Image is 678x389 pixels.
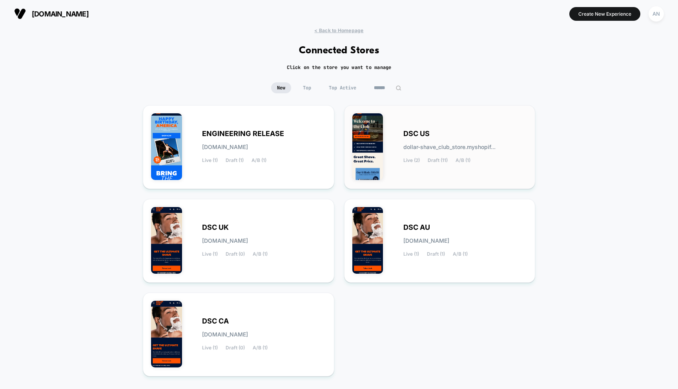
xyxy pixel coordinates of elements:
[403,131,430,136] span: DSC US
[314,27,363,33] span: < Back to Homepage
[202,225,229,230] span: DSC UK
[202,238,248,244] span: [DOMAIN_NAME]
[395,85,401,91] img: edit
[151,207,182,274] img: DSC_UK
[12,7,91,20] button: [DOMAIN_NAME]
[297,82,317,93] span: Top
[14,8,26,20] img: Visually logo
[226,251,245,257] span: Draft (0)
[32,10,89,18] span: [DOMAIN_NAME]
[151,301,182,367] img: DSC_CA
[352,113,383,180] img: DOLLAR_SHAVE_CLUB_STORE
[252,158,266,163] span: A/B (1)
[403,238,449,244] span: [DOMAIN_NAME]
[646,6,666,22] button: AN
[403,251,419,257] span: Live (1)
[202,131,284,136] span: ENGINEERING RELEASE
[323,82,362,93] span: Top Active
[403,225,430,230] span: DSC AU
[352,207,383,274] img: DSC_AU
[403,144,496,150] span: dollar-shave_club_store.myshopif...
[427,251,445,257] span: Draft (1)
[202,332,248,337] span: [DOMAIN_NAME]
[202,318,229,324] span: DSC CA
[226,158,244,163] span: Draft (1)
[202,345,218,351] span: Live (1)
[569,7,640,21] button: Create New Experience
[287,64,392,71] h2: Click on the store you want to manage
[253,251,268,257] span: A/B (1)
[428,158,448,163] span: Draft (11)
[403,158,420,163] span: Live (2)
[453,251,468,257] span: A/B (1)
[226,345,245,351] span: Draft (0)
[202,144,248,150] span: [DOMAIN_NAME]
[253,345,268,351] span: A/B (1)
[202,251,218,257] span: Live (1)
[202,158,218,163] span: Live (1)
[649,6,664,22] div: AN
[456,158,470,163] span: A/B (1)
[299,45,379,56] h1: Connected Stores
[271,82,291,93] span: New
[151,113,182,180] img: ENGINEERING_RELEASE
